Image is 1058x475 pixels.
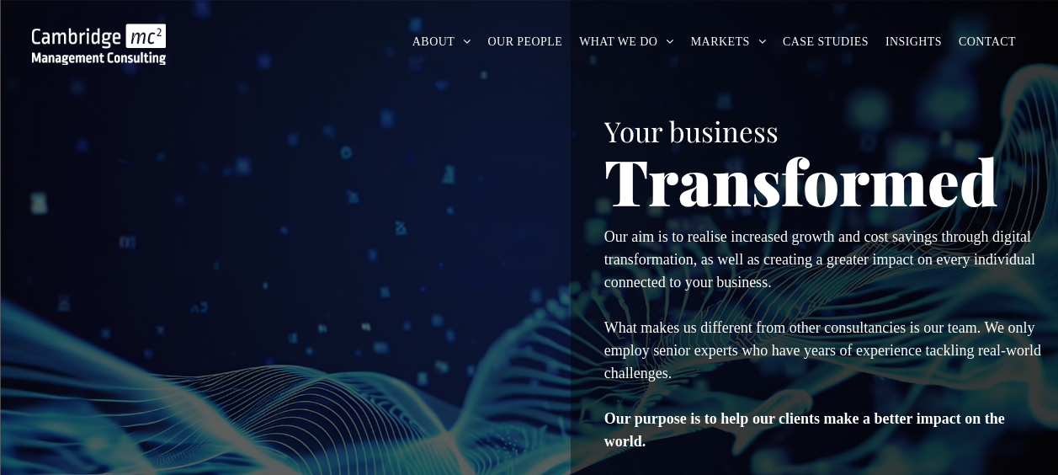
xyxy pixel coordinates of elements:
img: Go to Homepage [32,24,167,65]
span: Your business [604,112,779,149]
a: OUR PEOPLE [480,29,572,55]
span: Transformed [604,138,998,222]
a: CASE STUDIES [774,29,877,55]
strong: Our purpose is to help our clients make a better impact on the world. [604,410,1005,450]
span: What makes us different from other consultancies is our team. We only employ senior experts who h... [604,319,1041,382]
a: INSIGHTS [877,29,950,55]
a: WHAT WE DO [571,29,683,55]
span: Our aim is to realise increased growth and cost savings through digital transformation, as well a... [604,228,1035,291]
a: MARKETS [683,29,774,55]
a: CONTACT [950,29,1024,55]
a: ABOUT [404,29,480,55]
